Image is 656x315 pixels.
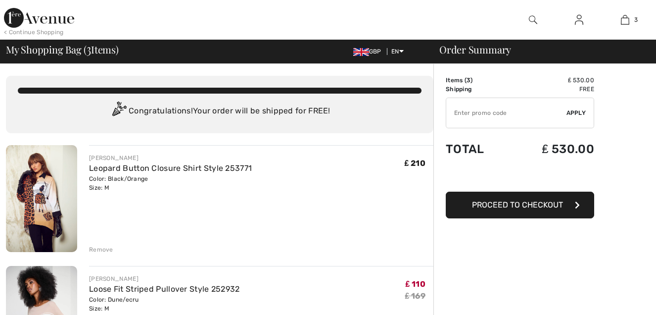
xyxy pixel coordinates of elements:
[89,163,252,173] a: Leopard Button Closure Shirt Style 253771
[621,14,629,26] img: My Bag
[509,76,594,85] td: ₤ 530.00
[446,76,509,85] td: Items ( )
[446,85,509,94] td: Shipping
[603,14,648,26] a: 3
[89,274,240,283] div: [PERSON_NAME]
[567,14,591,26] a: Sign In
[87,42,91,55] span: 3
[472,200,563,210] span: Proceed to Checkout
[4,28,64,37] div: < Continue Shopping
[509,132,594,166] td: ₤ 530.00
[353,48,369,56] img: UK Pound
[446,98,566,128] input: Promo code
[109,102,129,121] img: Congratulation2.svg
[509,85,594,94] td: Free
[446,132,509,166] td: Total
[446,166,594,188] iframe: PayPal
[4,8,74,28] img: 1ère Avenue
[89,174,252,192] div: Color: Black/Orange Size: M
[406,279,425,289] span: ₤ 110
[467,77,470,84] span: 3
[575,14,583,26] img: My Info
[529,14,537,26] img: search the website
[89,154,252,162] div: [PERSON_NAME]
[18,102,422,121] div: Congratulations! Your order will be shipped for FREE!
[446,192,594,218] button: Proceed to Checkout
[353,48,385,55] span: GBP
[89,295,240,313] div: Color: Dune/ecru Size: M
[405,158,425,168] span: ₤ 210
[6,145,77,252] img: Leopard Button Closure Shirt Style 253771
[391,48,404,55] span: EN
[405,291,425,301] s: ₤ 169
[427,45,650,54] div: Order Summary
[89,284,240,294] a: Loose Fit Striped Pullover Style 252932
[89,245,113,254] div: Remove
[566,108,586,117] span: Apply
[634,15,638,24] span: 3
[6,45,119,54] span: My Shopping Bag ( Items)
